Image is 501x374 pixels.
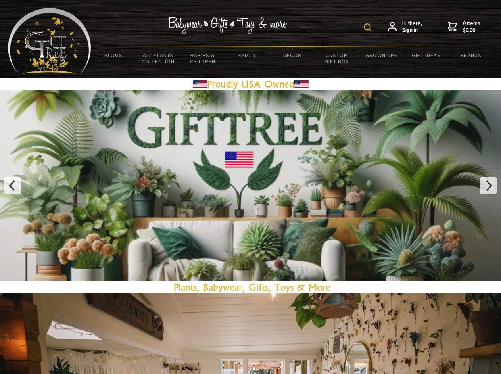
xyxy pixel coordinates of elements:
a: 0 items$0.00 [448,20,480,34]
img: Babyware - Gifts - Toys and more... [8,8,91,74]
img: product search [364,23,372,31]
strong: $0.00 [463,27,480,34]
button: Previous [4,177,21,194]
a: Plants, Babywear, Gifts, Toys & Mor [174,281,326,293]
strong: Sign in [402,27,422,34]
a: Brands [449,47,493,63]
span: 0 items [463,19,480,34]
span: Hi there, [402,20,422,34]
a: Proudly USA Owned [207,78,294,90]
button: Next [480,177,497,194]
a: BLOGS [91,47,136,63]
a: Decor [270,47,315,63]
a: Hi there,Sign in [388,20,422,34]
a: Gift Ideas [404,47,449,63]
a: Grown Ups [359,47,404,63]
a: Custom Gift Box [315,47,359,70]
img: Babywear - Gifts - Toys & more [168,17,287,34]
a: Babies & Children [180,47,225,70]
a: Family [225,47,270,63]
a: All Plants Collection [136,47,181,70]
